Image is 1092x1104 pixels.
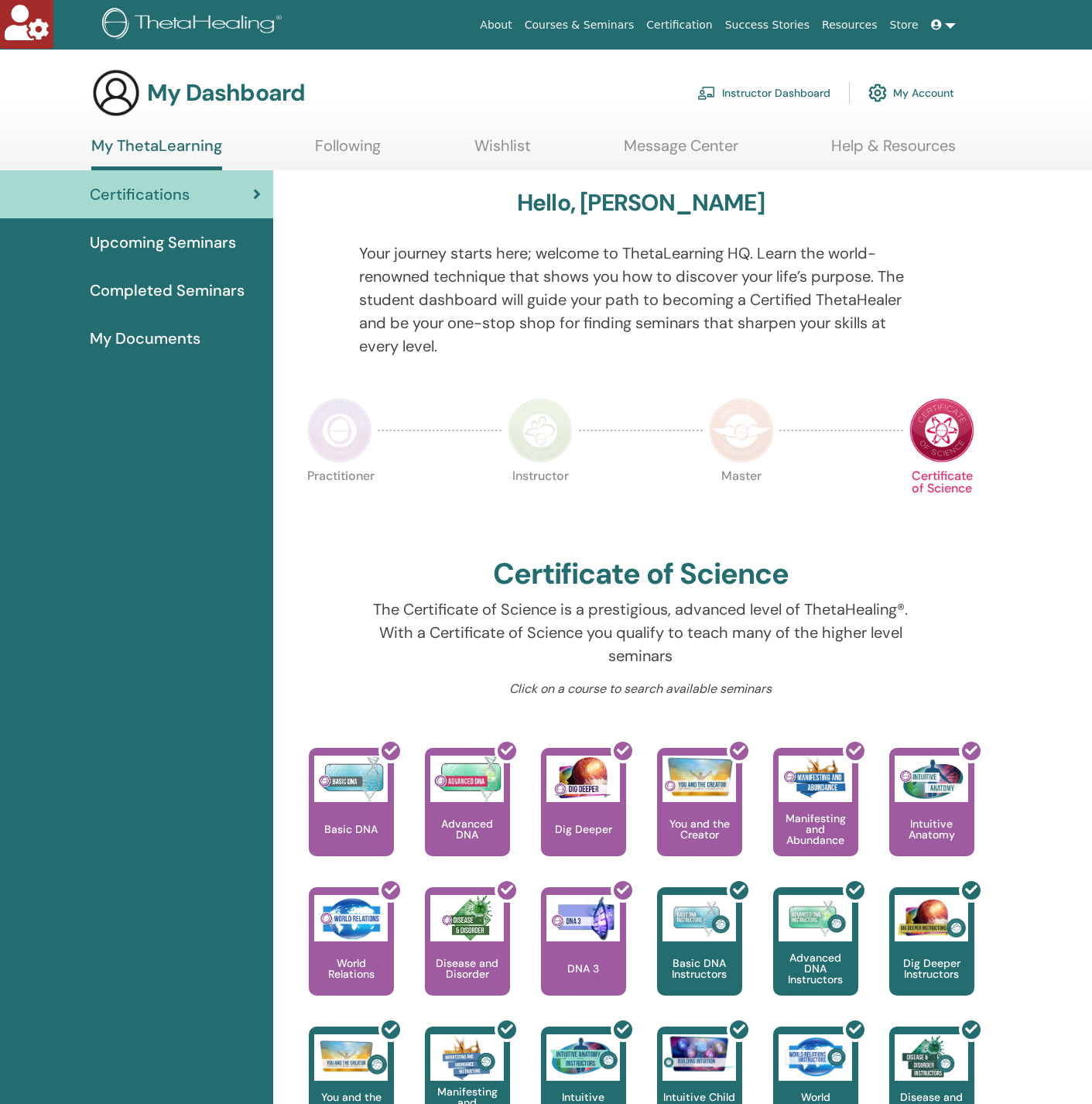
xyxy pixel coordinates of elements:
[493,557,789,592] h2: Certificate of Science
[309,958,394,979] p: World Relations
[508,470,573,535] p: Instructor
[315,136,381,166] a: Following
[541,748,626,887] a: Dig Deeper Dig Deeper
[889,748,974,887] a: Intuitive Anatomy Intuitive Anatomy
[425,818,510,840] p: Advanced DNA
[307,398,372,463] img: Practitioner
[909,470,974,535] p: Certificate of Science
[697,76,830,110] a: Instructor Dashboard
[895,1034,968,1081] img: Disease and Disorder Instructors
[474,11,518,39] a: About
[307,470,372,535] p: Practitioner
[773,887,858,1027] a: Advanced DNA Instructors Advanced DNA Instructors
[91,136,222,170] a: My ThetaLearning
[90,231,236,254] span: Upcoming Seminars
[90,327,200,350] span: My Documents
[314,1034,388,1081] img: You and the Creator Instructors
[709,470,774,535] p: Master
[474,136,531,166] a: Wishlist
[895,756,968,802] img: Intuitive Anatomy
[662,895,736,941] img: Basic DNA Instructors
[624,136,738,166] a: Message Center
[90,279,245,302] span: Completed Seminars
[314,756,388,802] img: Basic DNA
[546,1034,620,1081] img: Intuitive Anatomy Instructors
[889,958,974,979] p: Dig Deeper Instructors
[657,887,742,1027] a: Basic DNA Instructors Basic DNA Instructors
[517,189,765,217] h3: Hello, [PERSON_NAME]
[549,824,618,835] p: Dig Deeper
[779,756,852,802] img: Manifesting and Abundance
[546,756,620,802] img: Dig Deeper
[657,818,742,840] p: You and the Creator
[657,748,742,887] a: You and the Creator You and the Creator
[359,598,922,667] p: The Certificate of Science is a prestigious, advanced level of ThetaHealing®. With a Certificate ...
[662,1034,736,1072] img: Intuitive Child In Me Instructors
[709,398,774,463] img: Master
[889,887,974,1027] a: Dig Deeper Instructors Dig Deeper Instructors
[309,748,394,887] a: Basic DNA Basic DNA
[430,756,504,802] img: Advanced DNA
[884,11,925,39] a: Store
[697,86,716,100] img: chalkboard-teacher.svg
[662,756,736,798] img: You and the Creator
[90,183,190,206] span: Certifications
[831,136,956,166] a: Help & Resources
[889,818,974,840] p: Intuitive Anatomy
[640,11,718,39] a: Certification
[773,952,858,985] p: Advanced DNA Instructors
[541,887,626,1027] a: DNA 3 DNA 3
[359,242,922,358] p: Your journey starts here; welcome to ThetaLearning HQ. Learn the world-renowned technique that sh...
[895,895,968,941] img: Dig Deeper Instructors
[868,80,887,106] img: cog.svg
[508,398,573,463] img: Instructor
[657,958,742,979] p: Basic DNA Instructors
[147,79,305,107] h3: My Dashboard
[425,748,510,887] a: Advanced DNA Advanced DNA
[91,68,141,118] img: generic-user-icon.jpg
[102,8,287,43] img: logo.png
[359,680,922,698] p: Click on a course to search available seminars
[314,895,388,941] img: World Relations
[779,895,852,941] img: Advanced DNA Instructors
[425,887,510,1027] a: Disease and Disorder Disease and Disorder
[816,11,884,39] a: Resources
[719,11,816,39] a: Success Stories
[773,813,858,845] p: Manifesting and Abundance
[425,958,510,979] p: Disease and Disorder
[546,895,620,941] img: DNA 3
[519,11,641,39] a: Courses & Seminars
[779,1034,852,1081] img: World Relations Instructors
[909,398,974,463] img: Certificate of Science
[430,895,504,941] img: Disease and Disorder
[773,748,858,887] a: Manifesting and Abundance Manifesting and Abundance
[868,76,954,110] a: My Account
[430,1034,504,1081] img: Manifesting and Abundance Instructors
[309,887,394,1027] a: World Relations World Relations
